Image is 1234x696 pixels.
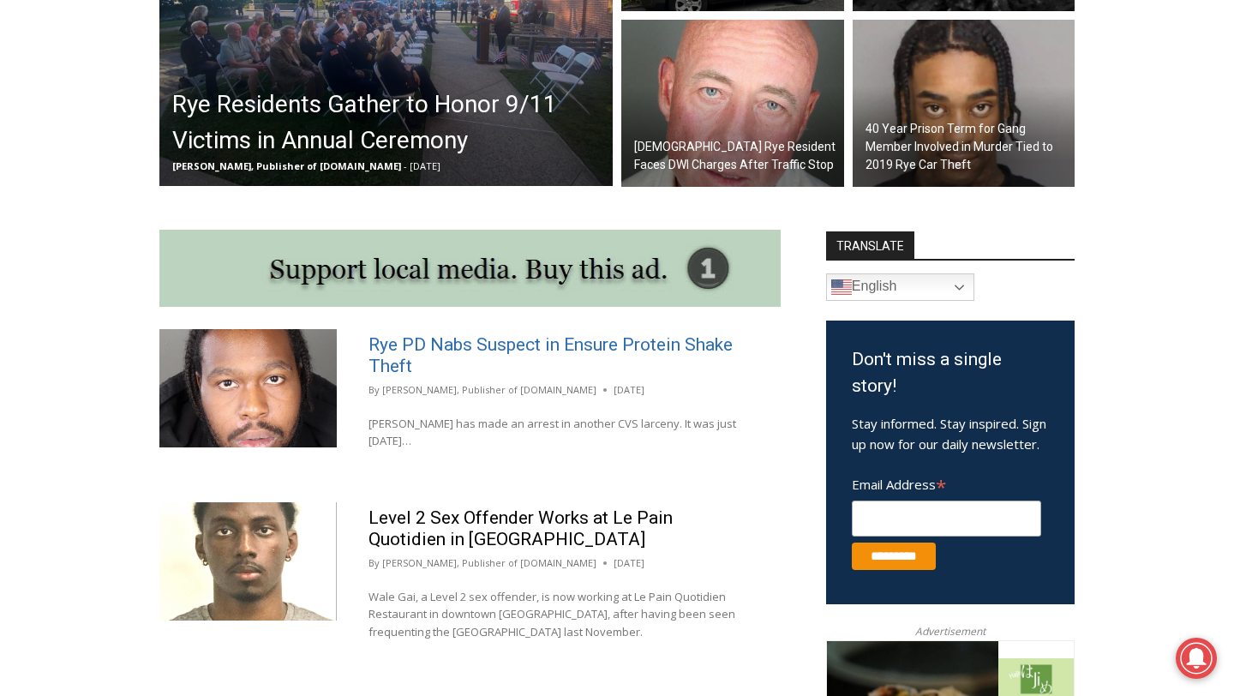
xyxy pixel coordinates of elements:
[368,334,733,376] a: Rye PD Nabs Suspect in Ensure Protein Shake Theft
[368,415,749,451] p: [PERSON_NAME] has made an arrest in another CVS larceny. It was just [DATE]…
[621,20,844,188] img: (PHOTO: Rye PD arrested 56 year old Thomas M. Davitt III of Rye on a DWI charge on Friday, August...
[179,145,187,162] div: 5
[159,230,781,307] img: support local media, buy this ad
[14,172,219,212] h4: [PERSON_NAME] Read Sanctuary Fall Fest: [DATE]
[826,273,974,301] a: English
[898,623,1003,639] span: Advertisement
[826,231,914,259] strong: TRANSLATE
[159,329,337,447] img: (PHOTO: Rye PD arrested Kazeem D. Walker, age 23, of Brooklyn, NY for larceny on August 20, 2025 ...
[853,20,1075,188] a: 40 Year Prison Term for Gang Member Involved in Murder Tied to 2019 Rye Car Theft
[852,467,1041,498] label: Email Address
[176,107,243,205] div: "[PERSON_NAME]'s draw is the fine variety of pristine raw fish kept on hand"
[382,556,596,569] a: [PERSON_NAME], Publisher of [DOMAIN_NAME]
[831,277,852,297] img: en
[866,120,1071,174] h2: 40 Year Prison Term for Gang Member Involved in Murder Tied to 2019 Rye Car Theft
[448,171,794,209] span: Intern @ [DOMAIN_NAME]
[614,382,644,398] time: [DATE]
[621,20,844,188] a: [DEMOGRAPHIC_DATA] Rye Resident Faces DWI Charges After Traffic Stop
[191,145,195,162] div: /
[5,177,168,242] span: Open Tues. - Sun. [PHONE_NUMBER]
[614,555,644,571] time: [DATE]
[852,346,1049,400] h3: Don't miss a single story!
[368,382,380,398] span: By
[382,383,596,396] a: [PERSON_NAME], Publisher of [DOMAIN_NAME]
[404,159,407,172] span: -
[433,1,810,166] div: "I learned about the history of a place I’d honestly never considered even as a resident of [GEOG...
[1,172,172,213] a: Open Tues. - Sun. [PHONE_NUMBER]
[853,20,1075,188] img: (PHOTO: Joshua Gilbert, also known as “Lor Heavy,” 24, of Bridgeport, was sentenced to 40 years i...
[1,171,248,213] a: [PERSON_NAME] Read Sanctuary Fall Fest: [DATE]
[368,588,749,641] p: Wale Gai, a Level 2 sex offender, is now working at Le Pain Quotidien Restaurant in downtown [GEO...
[410,159,440,172] span: [DATE]
[200,145,207,162] div: 6
[159,502,337,621] img: (PHOTO: Rye PD advised the community on Thursday, November 14, 2024 of a Level 2 Sex Offender, 29...
[172,159,401,172] span: [PERSON_NAME], Publisher of [DOMAIN_NAME]
[179,51,239,141] div: unique DIY crafts
[368,555,380,571] span: By
[634,138,840,174] h2: [DEMOGRAPHIC_DATA] Rye Resident Faces DWI Charges After Traffic Stop
[412,166,830,213] a: Intern @ [DOMAIN_NAME]
[852,413,1049,454] p: Stay informed. Stay inspired. Sign up now for our daily newsletter.
[172,87,608,159] h2: Rye Residents Gather to Honor 9/11 Victims in Annual Ceremony
[368,507,673,549] a: Level 2 Sex Offender Works at Le Pain Quotidien in [GEOGRAPHIC_DATA]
